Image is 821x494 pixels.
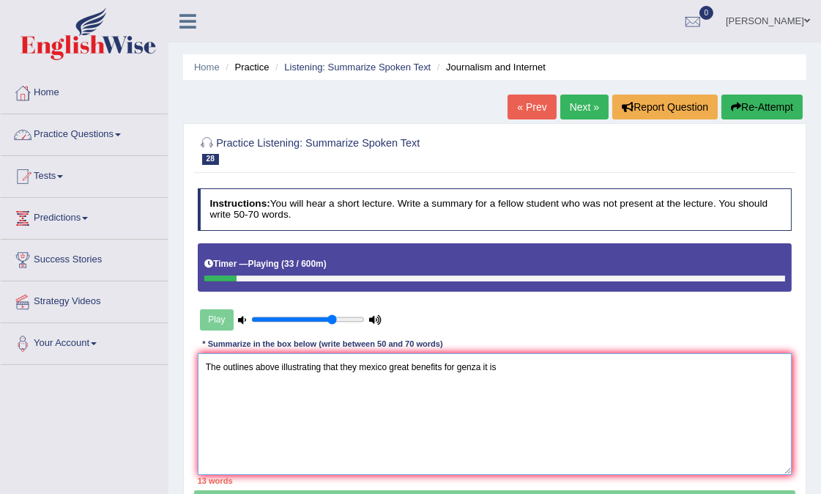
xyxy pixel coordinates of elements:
[222,60,269,74] li: Practice
[198,188,792,230] h4: You will hear a short lecture. Write a summary for a fellow student who was not present at the le...
[209,198,270,209] b: Instructions:
[202,154,219,165] span: 28
[1,198,168,235] a: Predictions
[284,62,431,73] a: Listening: Summarize Spoken Text
[721,95,803,119] button: Re-Attempt
[1,281,168,318] a: Strategy Videos
[281,259,284,269] b: (
[1,114,168,151] a: Practice Questions
[434,60,546,74] li: Journalism and Internet
[560,95,609,119] a: Next »
[699,6,714,20] span: 0
[194,62,220,73] a: Home
[324,259,327,269] b: )
[612,95,718,119] button: Report Question
[1,323,168,360] a: Your Account
[1,156,168,193] a: Tests
[284,259,324,269] b: 33 / 600m
[1,73,168,109] a: Home
[198,134,566,165] h2: Practice Listening: Summarize Spoken Text
[508,95,556,119] a: « Prev
[198,475,792,487] div: 13 words
[204,259,326,269] h5: Timer —
[1,240,168,276] a: Success Stories
[198,339,448,351] div: * Summarize in the box below (write between 50 and 70 words)
[248,259,279,269] b: Playing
